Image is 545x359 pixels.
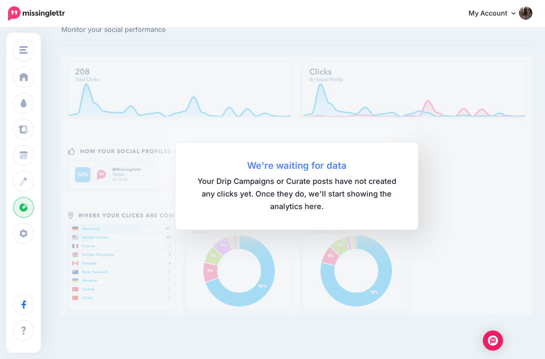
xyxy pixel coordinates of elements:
b: We're waiting for data [192,159,401,172]
span: Your Drip Campaigns or Curate posts have not created any clicks yet. Once they do, we'll start sh... [192,175,401,213]
div: Open Intercom Messenger [483,330,503,351]
img: Missinglettr [8,6,65,21]
span: Monitor your social performance [61,24,210,35]
img: menu.png [19,46,28,54]
a: My Account [460,3,532,24]
img: advanced_analytics.png [61,57,532,315]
